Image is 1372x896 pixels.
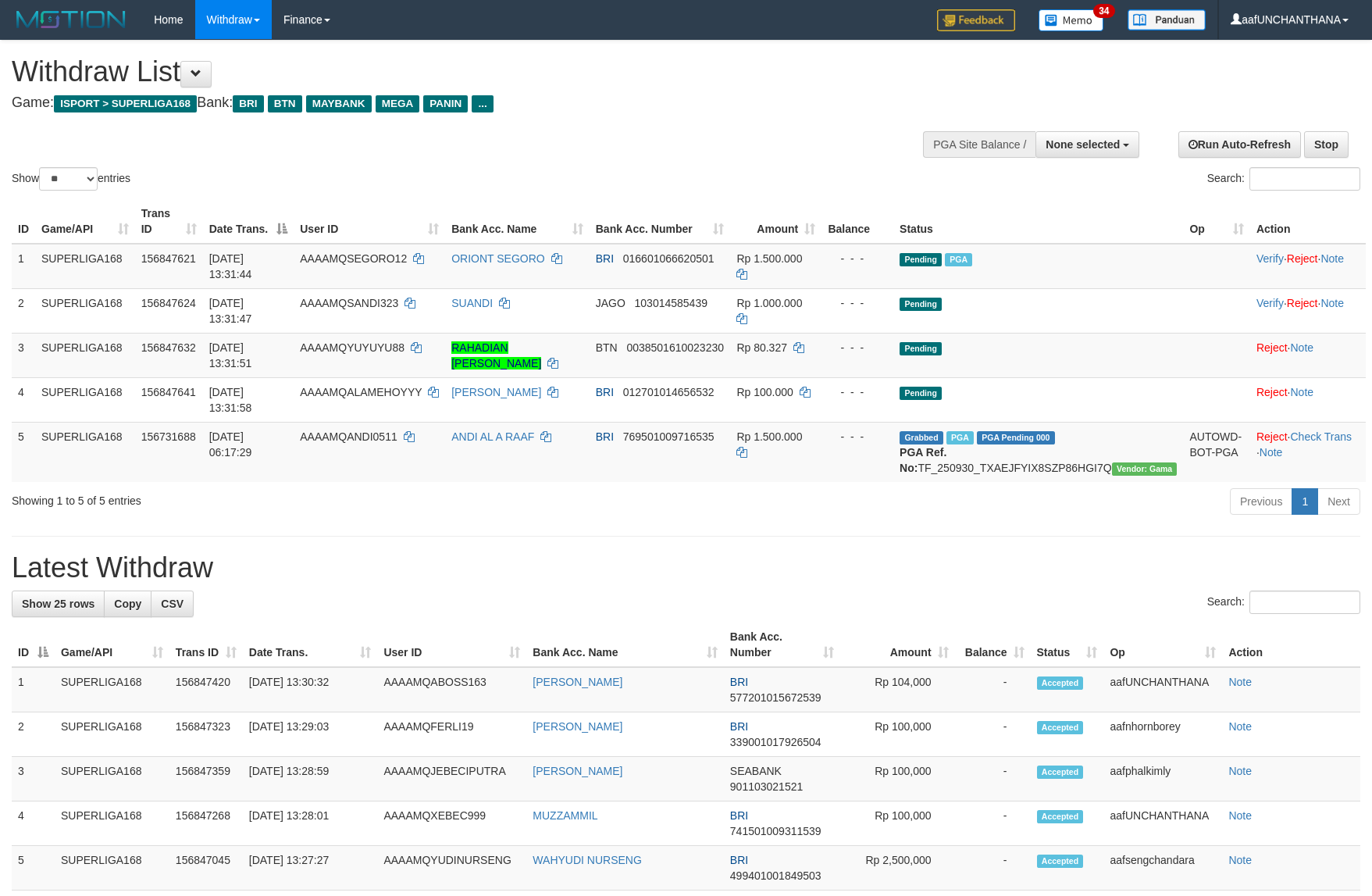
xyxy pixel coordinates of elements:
[955,623,1031,667] th: Balance: activate to sort column ascending
[169,801,243,846] td: 156847268
[1228,765,1252,777] a: Note
[451,386,541,398] a: [PERSON_NAME]
[1256,297,1284,309] a: Verify
[209,386,252,414] span: [DATE] 13:31:58
[1103,801,1222,846] td: aafUNCHANTHANA
[623,252,715,265] span: Copy 016601066620501 to clipboard
[923,131,1035,158] div: PGA Site Balance /
[955,712,1031,757] td: -
[828,251,887,266] div: - - -
[169,712,243,757] td: 156847323
[1250,244,1366,289] td: · ·
[736,252,802,265] span: Rp 1.500.000
[1183,199,1249,244] th: Op: activate to sort column ascending
[377,846,526,891] td: AAAAMQYUDINURSENG
[1250,333,1366,377] td: ·
[12,95,899,111] h4: Game: Bank:
[300,341,404,354] span: AAAAMQYUYUYU88
[55,712,169,757] td: SUPERLIGA168
[840,846,955,891] td: Rp 2,500,000
[12,552,1360,584] h1: Latest Withdraw
[1320,252,1344,265] a: Note
[141,386,196,398] span: 156847641
[377,757,526,801] td: AAAAMQJEBECIPUTRA
[104,591,151,617] a: Copy
[730,809,748,822] span: BRI
[1039,9,1104,31] img: Button%20Memo.svg
[35,377,135,422] td: SUPERLIGA168
[55,757,169,801] td: SUPERLIGA168
[1128,9,1206,30] img: panduan.png
[900,446,946,474] b: PGA Ref. No:
[533,676,622,688] a: [PERSON_NAME]
[141,341,196,354] span: 156847632
[730,691,821,704] span: Copy 577201015672539 to clipboard
[377,801,526,846] td: AAAAMQXEBEC999
[1249,167,1360,191] input: Search:
[233,95,263,112] span: BRI
[268,95,302,112] span: BTN
[35,244,135,289] td: SUPERLIGA168
[955,757,1031,801] td: -
[1230,488,1292,515] a: Previous
[451,252,545,265] a: ORIONT SEGORO
[114,598,141,610] span: Copy
[828,429,887,444] div: - - -
[900,342,942,355] span: Pending
[243,801,378,846] td: [DATE] 13:28:01
[730,736,821,748] span: Copy 339001017926504 to clipboard
[306,95,372,112] span: MAYBANK
[840,712,955,757] td: Rp 100,000
[828,384,887,400] div: - - -
[635,297,707,309] span: Copy 103014585439 to clipboard
[22,598,94,610] span: Show 25 rows
[526,623,723,667] th: Bank Acc. Name: activate to sort column ascending
[828,295,887,311] div: - - -
[730,720,748,733] span: BRI
[1103,757,1222,801] td: aafphalkimly
[12,846,55,891] td: 5
[977,431,1055,444] span: PGA Pending
[900,253,942,266] span: Pending
[445,199,590,244] th: Bank Acc. Name: activate to sort column ascending
[451,430,534,443] a: ANDI AL A RAAF
[1287,297,1318,309] a: Reject
[596,297,625,309] span: JAGO
[946,431,974,444] span: Marked by aafromsomean
[209,252,252,280] span: [DATE] 13:31:44
[955,846,1031,891] td: -
[736,297,802,309] span: Rp 1.000.000
[12,801,55,846] td: 4
[1250,422,1366,482] td: · ·
[724,623,840,667] th: Bank Acc. Number: activate to sort column ascending
[141,297,196,309] span: 156847624
[1292,488,1318,515] a: 1
[12,667,55,712] td: 1
[12,199,35,244] th: ID
[12,591,105,617] a: Show 25 rows
[451,341,541,369] a: RAHADIAN [PERSON_NAME]
[730,199,821,244] th: Amount: activate to sort column ascending
[35,422,135,482] td: SUPERLIGA168
[209,341,252,369] span: [DATE] 13:31:51
[596,430,614,443] span: BRI
[840,623,955,667] th: Amount: activate to sort column ascending
[1250,288,1366,333] td: · ·
[209,297,252,325] span: [DATE] 13:31:47
[736,341,787,354] span: Rp 80.327
[900,431,943,444] span: Grabbed
[1291,341,1314,354] a: Note
[451,297,493,309] a: SUANDI
[1287,252,1318,265] a: Reject
[55,623,169,667] th: Game/API: activate to sort column ascending
[12,167,130,191] label: Show entries
[1093,4,1114,18] span: 34
[300,430,397,443] span: AAAAMQANDI0511
[1260,446,1283,459] a: Note
[945,253,972,266] span: Marked by aafsengchandara
[1291,386,1314,398] a: Note
[1031,623,1104,667] th: Status: activate to sort column ascending
[533,765,622,777] a: [PERSON_NAME]
[35,199,135,244] th: Game/API: activate to sort column ascending
[12,487,560,509] div: Showing 1 to 5 of 5 entries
